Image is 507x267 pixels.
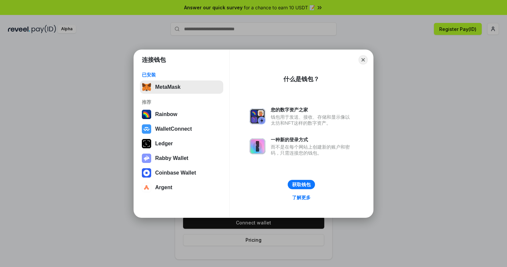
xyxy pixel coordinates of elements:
img: svg+xml,%3Csvg%20fill%3D%22none%22%20height%3D%2233%22%20viewBox%3D%220%200%2035%2033%22%20width%... [142,82,151,92]
img: svg+xml,%3Csvg%20width%3D%2228%22%20height%3D%2228%22%20viewBox%3D%220%200%2028%2028%22%20fill%3D... [142,183,151,192]
div: 获取钱包 [292,182,311,188]
div: Argent [155,185,172,191]
div: 您的数字资产之家 [271,107,353,113]
button: Ledger [140,137,223,150]
div: 一种新的登录方式 [271,137,353,143]
img: svg+xml,%3Csvg%20width%3D%2228%22%20height%3D%2228%22%20viewBox%3D%220%200%2028%2028%22%20fill%3D... [142,124,151,134]
div: 推荐 [142,99,221,105]
div: 而不是在每个网站上创建新的账户和密码，只需连接您的钱包。 [271,144,353,156]
img: svg+xml,%3Csvg%20width%3D%2228%22%20height%3D%2228%22%20viewBox%3D%220%200%2028%2028%22%20fill%3D... [142,168,151,178]
button: Argent [140,181,223,194]
button: Rainbow [140,108,223,121]
div: WalletConnect [155,126,192,132]
div: Rabby Wallet [155,155,188,161]
div: 钱包用于发送、接收、存储和显示像以太坊和NFT这样的数字资产。 [271,114,353,126]
button: WalletConnect [140,122,223,136]
div: MetaMask [155,84,180,90]
div: 什么是钱包？ [283,75,319,83]
img: svg+xml,%3Csvg%20xmlns%3D%22http%3A%2F%2Fwww.w3.org%2F2000%2Fsvg%22%20fill%3D%22none%22%20viewBox... [250,108,265,124]
div: Ledger [155,141,173,147]
img: svg+xml,%3Csvg%20xmlns%3D%22http%3A%2F%2Fwww.w3.org%2F2000%2Fsvg%22%20width%3D%2228%22%20height%3... [142,139,151,148]
div: 已安装 [142,72,221,78]
a: 了解更多 [288,193,315,202]
button: Coinbase Wallet [140,166,223,180]
button: Rabby Wallet [140,152,223,165]
img: svg+xml,%3Csvg%20width%3D%22120%22%20height%3D%22120%22%20viewBox%3D%220%200%20120%20120%22%20fil... [142,110,151,119]
button: Close [358,55,368,65]
div: Rainbow [155,111,177,117]
img: svg+xml,%3Csvg%20xmlns%3D%22http%3A%2F%2Fwww.w3.org%2F2000%2Fsvg%22%20fill%3D%22none%22%20viewBox... [142,154,151,163]
h1: 连接钱包 [142,56,166,64]
button: MetaMask [140,80,223,94]
div: Coinbase Wallet [155,170,196,176]
img: svg+xml,%3Csvg%20xmlns%3D%22http%3A%2F%2Fwww.w3.org%2F2000%2Fsvg%22%20fill%3D%22none%22%20viewBox... [250,138,265,154]
div: 了解更多 [292,195,311,200]
button: 获取钱包 [288,180,315,189]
